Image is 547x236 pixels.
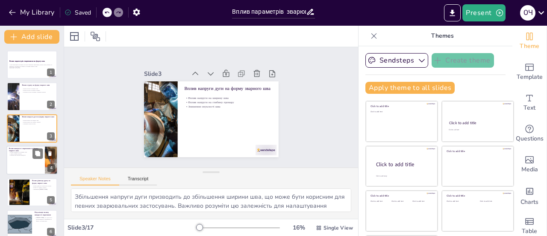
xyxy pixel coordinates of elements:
div: Click to add text [371,111,432,113]
p: Зниження опуклості шва [184,105,272,109]
span: Text [523,103,535,113]
div: 1 [7,51,57,79]
p: Вплив напруги дуги на форму зварного шва [184,85,272,92]
div: 4 [6,146,58,175]
button: Present [462,4,505,21]
div: Add text boxes [512,87,547,118]
span: Theme [520,42,539,51]
span: Position [90,31,100,42]
div: Click to add title [371,105,432,108]
p: Generated with [URL] [9,67,55,69]
div: Click to add title [449,120,506,125]
span: Table [522,227,537,236]
p: Підрізи при високій швидкості [9,155,42,156]
button: О Ч [520,4,535,21]
div: 3 [47,132,55,140]
p: Залежність між постійним і змінним струмом [22,91,55,93]
div: 4 [47,164,55,172]
p: Візуалізація впливу швидкості зварювання [35,211,55,216]
div: Add charts and graphs [512,180,547,211]
div: 16 % [288,224,309,232]
span: Template [517,72,543,82]
div: Click to add text [480,200,507,203]
div: 3 [7,114,57,143]
input: Insert title [232,6,306,18]
p: Вплив діаметра на щільність струму [32,185,55,187]
p: Зниження опуклості шва [22,123,55,125]
p: Вплив напруги на ширину шва [22,119,55,121]
p: [PERSON_NAME], що демонструє вплив швидкості зварювання на форму та розміри шва. [35,217,55,222]
div: Click to add title [447,149,508,153]
div: Add ready made slides [512,57,547,87]
p: Зменшення [PERSON_NAME] [32,188,55,190]
span: Questions [516,134,544,143]
button: Duplicate Slide [32,149,43,159]
p: Вплив діаметра дроту на форму зварного шва [32,179,55,184]
div: 2 [47,101,55,108]
p: У цій презентації розглянемо, як різні параметри зварювання, такі як струм, напруга та швидкість,... [9,64,55,67]
button: Transcript [119,176,157,185]
div: Click to add title [371,194,432,197]
p: Зміна глибини провару [9,153,42,155]
span: Charts [521,197,538,207]
p: Вплив напруги на глибину провару [184,100,272,105]
button: My Library [6,6,58,19]
div: Slide 3 / 17 [68,224,198,232]
p: Вплив струму на ширину шва [22,88,55,90]
div: 5 [7,178,57,206]
div: Click to add text [447,200,473,203]
span: Single View [323,224,353,231]
div: 2 [7,82,57,111]
button: Speaker Notes [71,176,119,185]
button: Apply theme to all slides [365,82,455,94]
div: Saved [65,9,91,17]
div: 5 [47,196,55,204]
div: Click to add body [376,175,430,177]
p: Вплив напруги на глибину провару [22,121,55,123]
div: Click to add text [412,200,432,203]
div: Click to add text [391,200,411,203]
div: 1 [47,69,55,76]
button: Delete Slide [45,149,55,159]
div: 6 [47,228,55,236]
strong: Вплив параметрів зварювання на форму шва [9,60,45,62]
button: Sendsteps [365,53,428,68]
p: Вплив на глибину провару [32,187,55,188]
p: Вплив напруги дуги на форму зварного шва [22,116,55,118]
button: Export to PowerPoint [444,4,461,21]
div: Slide 3 [144,70,186,78]
p: Вплив струму на глибину провару [22,90,55,91]
div: Click to add title [447,194,508,197]
p: Вплив швидкості на ширину шва [9,151,42,153]
button: Create theme [432,53,494,68]
textarea: Збільшення напруги дуги призводить до збільшення ширини шва, що може бути корисним для певних зва... [71,188,351,212]
div: Click to add title [376,161,431,168]
button: Add slide [4,30,59,44]
p: Вплив напруги на ширину шва [184,96,272,100]
span: Media [521,165,538,174]
p: Вплив струму на форму зварного шва [22,84,55,87]
div: Change the overall theme [512,26,547,57]
div: Get real-time input from your audience [512,118,547,149]
p: Themes [381,26,504,46]
div: О Ч [520,5,535,21]
div: Click to add text [449,129,506,131]
div: Layout [68,30,81,43]
div: Click to add text [371,200,390,203]
div: Add images, graphics, shapes or video [512,149,547,180]
p: Вплив швидкості зварювання на форму зварного шва [9,147,42,152]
